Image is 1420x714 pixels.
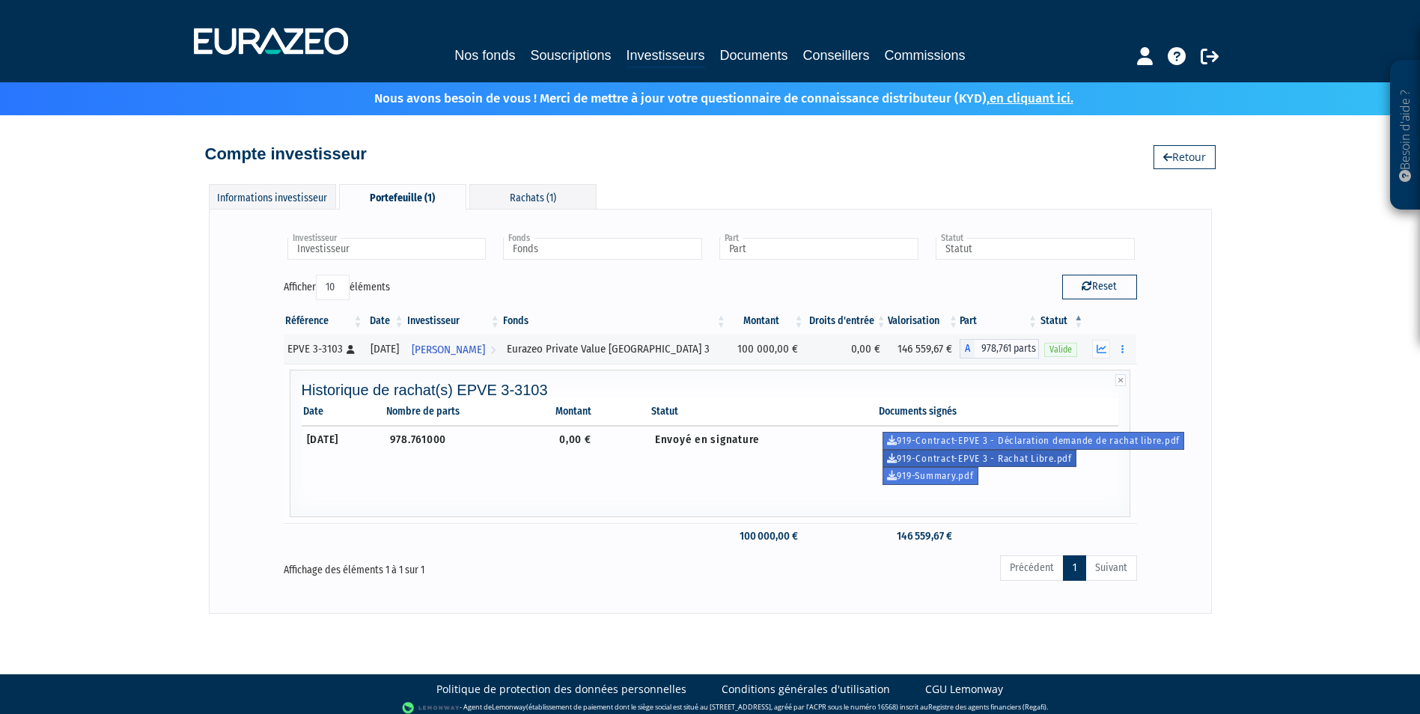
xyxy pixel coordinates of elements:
[883,450,1076,468] a: 919-Contract-EPVE 3 - Rachat Libre.pdf
[507,341,722,357] div: Eurazeo Private Value [GEOGRAPHIC_DATA] 3
[728,334,805,364] td: 100 000,00 €
[339,184,466,210] div: Portefeuille (1)
[883,467,978,485] a: 919-Summary.pdf
[316,275,350,300] select: Afficheréléments
[888,308,960,334] th: Valorisation: activer pour trier la colonne par ordre croissant
[960,308,1039,334] th: Part: activer pour trier la colonne par ordre croissant
[626,45,704,68] a: Investisseurs
[650,426,877,490] td: Envoyé en signature
[928,703,1046,713] a: Registre des agents financiers (Regafi)
[720,45,788,66] a: Documents
[530,45,611,66] a: Souscriptions
[331,86,1073,108] p: Nous avons besoin de vous ! Merci de mettre à jour votre questionnaire de connaissance distribute...
[877,398,1119,426] th: Documents signés
[722,682,890,697] a: Conditions générales d'utilisation
[385,398,554,426] th: Nombre de parts
[554,426,650,490] td: 0,00 €
[1397,68,1414,203] p: Besoin d'aide ?
[469,184,597,209] div: Rachats (1)
[925,682,1003,697] a: CGU Lemonway
[365,308,406,334] th: Date: activer pour trier la colonne par ordre croissant
[284,554,627,578] div: Affichage des éléments 1 à 1 sur 1
[805,308,888,334] th: Droits d'entrée: activer pour trier la colonne par ordre croissant
[454,45,515,66] a: Nos fonds
[436,682,686,697] a: Politique de protection des données personnelles
[805,334,888,364] td: 0,00 €
[554,398,650,426] th: Montant
[492,703,526,713] a: Lemonway
[284,308,365,334] th: Référence : activer pour trier la colonne par ordre croissant
[883,432,1185,450] a: 919-Contract-EPVE 3 - Déclaration demande de rachat libre.pdf
[888,523,960,549] td: 146 559,67 €
[502,308,728,334] th: Fonds: activer pour trier la colonne par ordre croissant
[1039,308,1085,334] th: Statut : activer pour trier la colonne par ordre d&eacute;croissant
[650,398,877,426] th: Statut
[728,308,805,334] th: Montant: activer pour trier la colonne par ordre croissant
[803,45,870,66] a: Conseillers
[302,398,385,426] th: Date
[990,91,1073,106] a: en cliquant ici.
[888,334,960,364] td: 146 559,67 €
[960,339,1039,358] div: A - Eurazeo Private Value Europe 3
[385,426,554,490] td: 978.761000
[412,336,485,364] span: [PERSON_NAME]
[1154,145,1216,169] a: Retour
[1044,343,1077,357] span: Valide
[287,341,359,357] div: EPVE 3-3103
[370,341,400,357] div: [DATE]
[406,308,502,334] th: Investisseur: activer pour trier la colonne par ordre croissant
[885,45,966,66] a: Commissions
[209,184,336,209] div: Informations investisseur
[302,382,1119,398] h4: Historique de rachat(s) EPVE 3-3103
[1062,275,1137,299] button: Reset
[347,345,355,354] i: [Français] Personne physique
[975,339,1039,358] span: 978,761 parts
[490,336,496,364] i: Voir l'investisseur
[302,426,385,490] td: [DATE]
[728,523,805,549] td: 100 000,00 €
[284,275,390,300] label: Afficher éléments
[194,28,348,55] img: 1732889491-logotype_eurazeo_blanc_rvb.png
[205,145,367,163] h4: Compte investisseur
[960,339,975,358] span: A
[1063,555,1086,581] a: 1
[406,334,502,364] a: [PERSON_NAME]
